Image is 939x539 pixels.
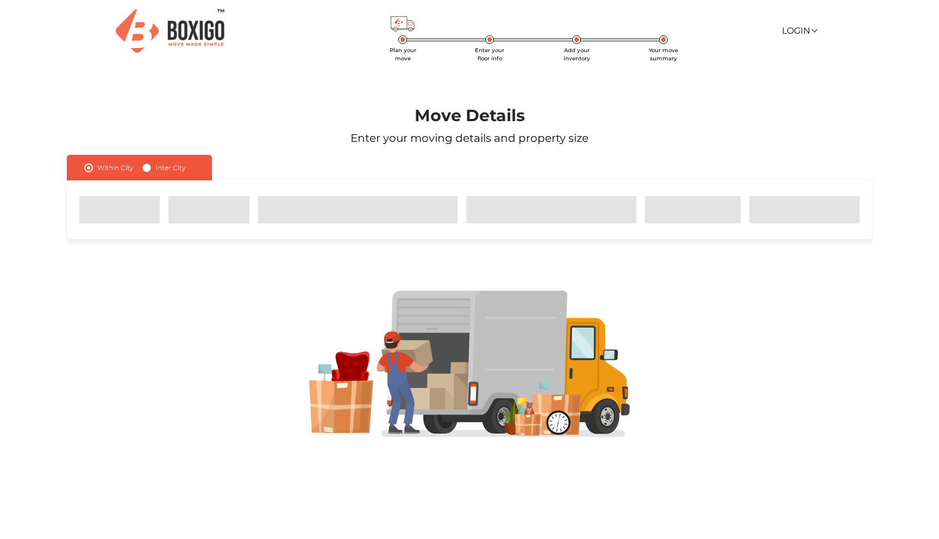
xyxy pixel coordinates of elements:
[475,47,504,62] span: Enter your floor info
[37,130,902,146] p: Enter your moving details and property size
[116,9,224,52] img: Boxigo
[564,47,590,62] span: Add your inventory
[155,161,186,174] label: Inter City
[37,106,902,126] h1: Move Details
[390,47,416,62] span: Plan your move
[97,161,134,174] label: Within City
[782,26,817,36] a: Login
[649,47,678,62] span: Your move summary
